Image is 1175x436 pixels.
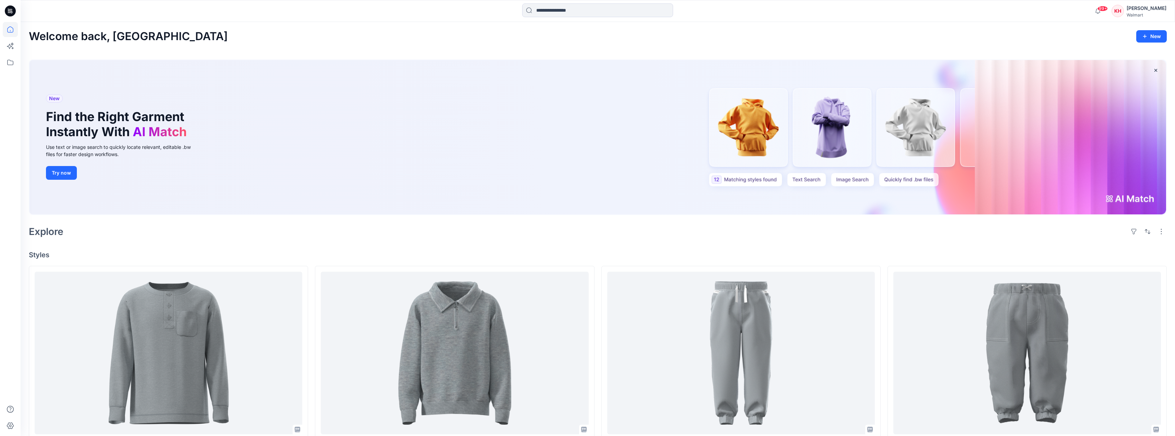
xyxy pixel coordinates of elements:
h4: Styles [29,251,1167,259]
h2: Explore [29,226,63,237]
h2: Welcome back, [GEOGRAPHIC_DATA] [29,30,228,43]
a: HQ TBD- WN TB LS RAGLAN TEE [35,272,302,435]
a: HQ TBD-STRETCH TWILL JOGGER [607,272,875,435]
div: Use text or image search to quickly locate relevant, editable .bw files for faster design workflows. [46,143,200,158]
span: New [49,94,60,103]
button: New [1136,30,1167,43]
a: HQ TBD-WN BG LINED JOGGER [893,272,1161,435]
span: AI Match [133,124,187,139]
button: Try now [46,166,77,180]
a: HQ TBD-HALF ZIP POLO TOP [321,272,588,435]
span: 99+ [1097,6,1108,11]
div: [PERSON_NAME] [1127,4,1166,12]
div: KH [1112,5,1124,17]
div: Walmart [1127,12,1166,17]
h1: Find the Right Garment Instantly With [46,109,190,139]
